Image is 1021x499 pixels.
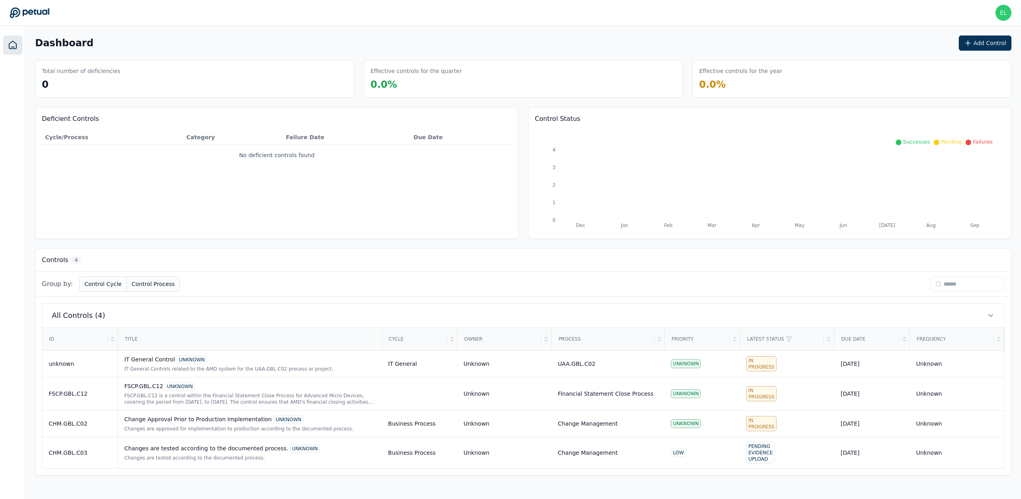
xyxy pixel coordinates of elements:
div: CHM.GBL.C03 [49,449,111,457]
span: Group by: [42,279,73,289]
div: CHM.GBL.C02 [49,420,111,428]
div: In Progress [746,356,776,371]
td: No deficient controls found [42,145,512,166]
div: Unknown [463,360,489,368]
td: Unknown [910,410,1004,437]
div: In Progress [746,386,776,401]
tspan: Feb [664,223,672,228]
div: UNKNOWN [165,382,195,391]
div: Pending Evidence Upload [746,442,775,463]
div: Financial Statement Close Process [558,390,654,398]
tspan: Mar [708,223,717,228]
tspan: Jun [839,223,847,228]
td: IT General [382,350,457,377]
a: Go to Dashboard [10,7,49,18]
div: Changes are approved for implementation to production according to the documented process. [124,426,375,432]
span: Failures [973,139,993,145]
div: UNKNOWN [671,419,701,428]
th: Cycle/Process [42,130,183,145]
span: 4 [71,256,81,264]
a: Dashboard [3,36,22,55]
tspan: 4 [552,147,556,153]
div: Priority [665,328,730,350]
td: Business Process [382,437,457,468]
h3: Controls [42,255,68,265]
tspan: 2 [552,182,556,188]
h3: Effective controls for the year [699,67,782,75]
div: UAA.GBL.C02 [558,360,595,368]
div: UNKNOWN [290,444,320,453]
tspan: Sep [970,223,980,228]
tspan: Jan [620,223,628,228]
h3: Total number of deficiencies [42,67,120,75]
tspan: Aug [926,223,936,228]
td: Business Process [382,410,457,437]
span: 0 [42,79,49,90]
div: Unknown [463,390,489,398]
div: [DATE] [841,449,903,457]
th: Failure Date [283,130,410,145]
button: Control Process [127,276,180,292]
div: LOW [671,448,686,457]
span: All Controls (4) [52,310,105,321]
td: Unknown [910,377,1004,410]
div: Changes are tested according to the documented process. [124,455,375,461]
tspan: May [794,223,804,228]
tspan: Dec [576,223,585,228]
div: Unknown [463,449,489,457]
div: unknown [49,360,111,368]
div: Change Management [558,420,618,428]
button: Add Control [959,36,1011,51]
div: In Progress [746,416,776,431]
div: Frequency [910,328,994,350]
th: Category [183,130,283,145]
td: Unknown [910,350,1004,377]
tspan: [DATE] [879,223,895,228]
span: Successes [903,139,930,145]
span: Pending [941,139,962,145]
div: Process [552,328,654,350]
div: Change Management [558,449,618,457]
div: [DATE] [841,420,903,428]
div: IT General Control [124,355,375,364]
h3: Control Status [535,114,1005,124]
th: Due Date [410,130,512,145]
img: eliot+amd@petual.ai [995,5,1011,21]
div: FSCP.GBL.C12 is a control within the Financial Statement Close Process for Advanced Micro Devices... [124,392,375,405]
div: IT General Controls related to the AMD system for the UAA.GBL.C02 process or project. [124,366,375,372]
div: FSCP.GBL.C12 [49,390,111,398]
div: [DATE] [841,390,903,398]
div: UNKNOWN [177,355,207,364]
div: Unknown [463,420,489,428]
tspan: 1 [552,200,556,205]
button: Control Cycle [79,276,127,292]
div: Cycle [382,328,447,350]
div: ID [43,328,108,350]
div: Due Date [835,328,899,350]
tspan: 0 [552,217,556,223]
span: 0.0 % [371,79,397,90]
div: Owner [458,328,541,350]
h1: Dashboard [35,37,93,49]
div: Title [118,328,381,350]
div: UNKNOWN [274,415,304,424]
div: UNKNOWN [671,359,701,368]
tspan: 3 [552,165,556,170]
div: [DATE] [841,360,903,368]
div: FSCP.GBL.C12 [124,382,375,391]
button: All Controls (4) [42,304,1004,327]
h3: Deficient Controls [42,114,512,124]
div: Latest Status [741,328,824,350]
div: Change Approval Prior to Production Implementation [124,415,375,424]
tspan: Apr [752,223,760,228]
h3: Effective controls for the quarter [371,67,462,75]
td: Unknown [910,437,1004,468]
div: UNKNOWN [671,389,701,398]
span: 0.0 % [699,79,726,90]
div: Changes are tested according to the documented process. [124,444,375,453]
